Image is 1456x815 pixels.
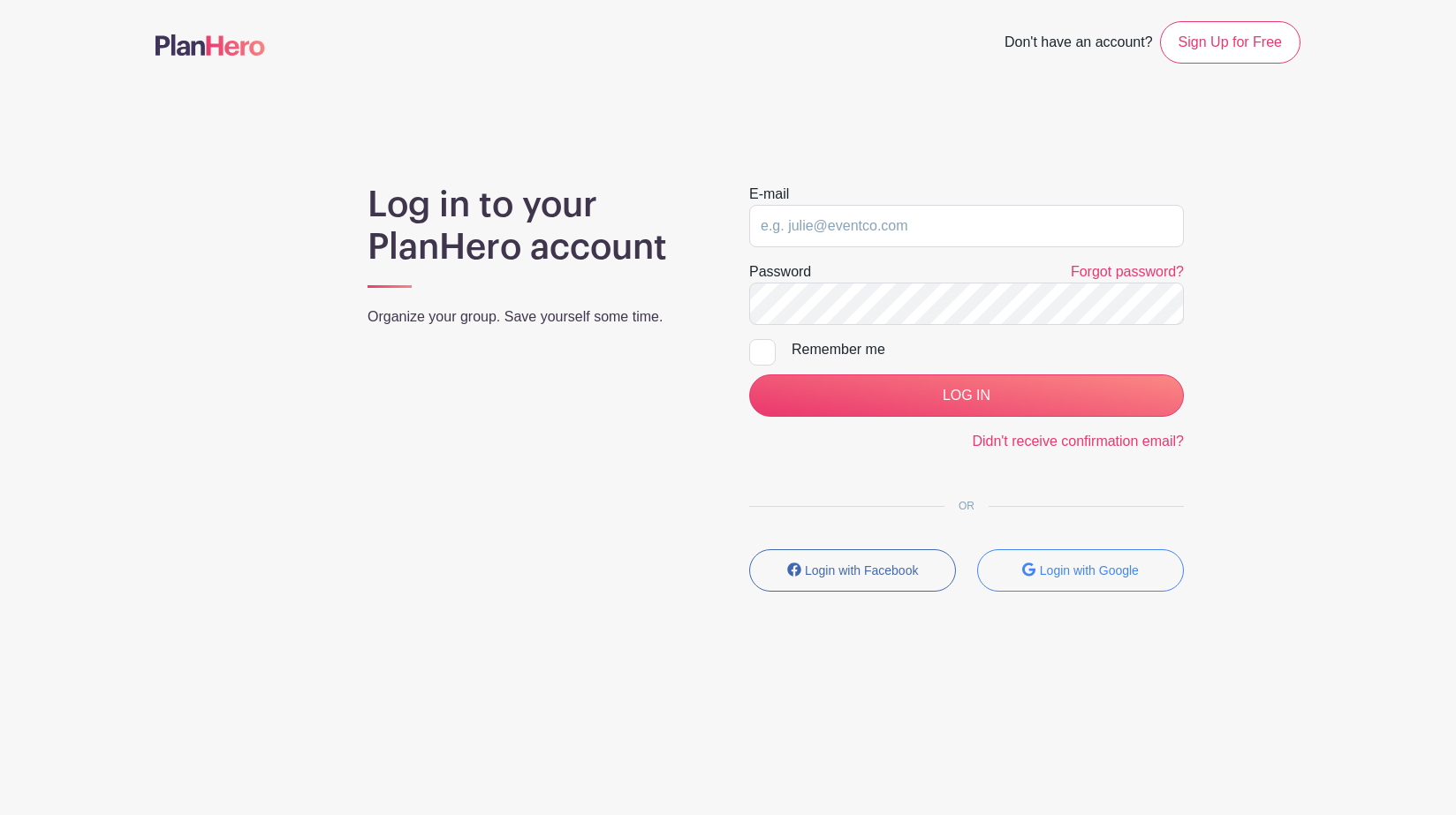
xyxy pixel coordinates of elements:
[1071,264,1184,279] a: Forgot password?
[749,205,1184,247] input: e.g. julie@eventco.com
[155,34,265,56] img: logo-507f7623f17ff9eddc593b1ce0a138ce2505c220e1c5a4e2b4648c50719b7d32.svg
[749,549,956,592] button: Login with Facebook
[749,184,789,205] label: E-mail
[749,374,1184,417] input: LOG IN
[1005,25,1153,64] span: Don't have an account?
[368,306,707,328] p: Organize your group. Save yourself some time.
[792,339,1184,360] div: Remember me
[805,563,918,577] small: Login with Facebook
[944,500,989,512] span: OR
[1160,21,1301,64] a: Sign Up for Free
[368,184,707,268] h1: Log in to your PlanHero account
[1040,563,1139,577] small: Login with Google
[972,434,1184,449] a: Didn't receive confirmation email?
[749,261,811,283] label: Password
[977,549,1184,592] button: Login with Google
